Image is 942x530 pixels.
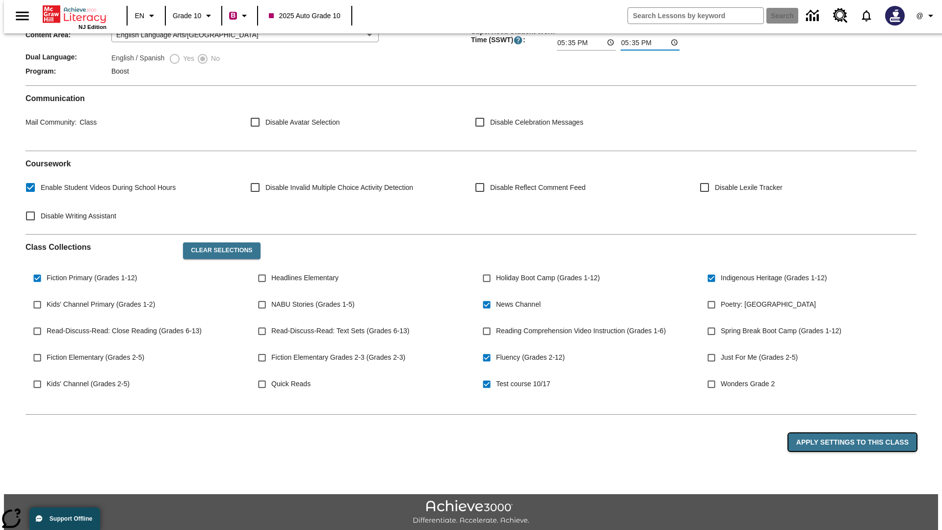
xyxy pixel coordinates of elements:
[131,7,162,25] button: Language: EN, Select a language
[721,273,827,283] span: Indigenous Heritage (Grades 1-12)
[496,273,600,283] span: Holiday Boot Camp (Grades 1-12)
[721,379,775,389] span: Wonders Grade 2
[496,352,565,363] span: Fluency (Grades 2-12)
[47,273,137,283] span: Fiction Primary (Grades 1-12)
[26,53,111,61] span: Dual Language :
[269,11,340,21] span: 2025 Auto Grade 10
[47,299,155,310] span: Kids' Channel Primary (Grades 1-2)
[41,183,176,193] span: Enable Student Videos During School Hours
[26,94,916,103] h2: Communication
[231,9,235,22] span: B
[26,235,916,406] div: Class Collections
[77,118,97,126] span: Class
[135,11,144,21] span: EN
[111,53,164,65] label: English / Spanish
[621,26,644,34] label: End Time
[885,6,905,26] img: Avatar
[496,379,550,389] span: Test course 10/17
[271,299,355,310] span: NABU Stories (Grades 1-5)
[209,53,220,64] span: No
[490,183,586,193] span: Disable Reflect Comment Feed
[181,53,194,64] span: Yes
[715,183,783,193] span: Disable Lexile Tracker
[47,405,135,416] span: WordStudio 2-5 (Grades 2-5)
[26,1,916,78] div: Class/Program Information
[827,2,854,29] a: Resource Center, Will open in new tab
[496,326,666,336] span: Reading Comprehension Video Instruction (Grades 1-6)
[721,326,841,336] span: Spring Break Boot Camp (Grades 1-12)
[26,242,175,252] h2: Class Collections
[26,94,916,143] div: Communication
[265,183,413,193] span: Disable Invalid Multiple Choice Activity Detection
[50,515,92,522] span: Support Offline
[916,11,923,21] span: @
[490,117,583,128] span: Disable Celebration Messages
[271,273,339,283] span: Headlines Elementary
[183,242,260,259] button: Clear Selections
[47,352,144,363] span: Fiction Elementary (Grades 2-5)
[47,379,130,389] span: Kids' Channel (Grades 2-5)
[43,3,106,30] div: Home
[721,299,816,310] span: Poetry: [GEOGRAPHIC_DATA]
[41,211,116,221] span: Disable Writing Assistant
[8,1,37,30] button: Open side menu
[43,4,106,24] a: Home
[29,507,100,530] button: Support Offline
[26,31,111,39] span: Content Area :
[271,405,353,416] span: Prep Boot Camp (Grade 3)
[111,27,379,42] div: English Language Arts/[GEOGRAPHIC_DATA]
[911,7,942,25] button: Profile/Settings
[628,8,763,24] input: search field
[557,26,582,34] label: Start Time
[47,326,202,336] span: Read-Discuss-Read: Close Reading (Grades 6-13)
[513,35,523,45] button: Supervised Student Work Time is the timeframe when students can take LevelSet and when lessons ar...
[78,24,106,30] span: NJ Edition
[854,3,879,28] a: Notifications
[225,7,254,25] button: Boost Class color is violet red. Change class color
[471,27,557,45] span: Supervised Student Work Time (SSWT) :
[721,352,798,363] span: Just For Me (Grades 2-5)
[265,117,340,128] span: Disable Avatar Selection
[111,67,129,75] span: Boost
[496,405,546,416] span: Smart (Grade 3)
[26,118,77,126] span: Mail Community :
[26,67,111,75] span: Program :
[271,379,311,389] span: Quick Reads
[879,3,911,28] button: Select a new avatar
[800,2,827,29] a: Data Center
[271,352,405,363] span: Fiction Elementary Grades 2-3 (Grades 2-3)
[173,11,201,21] span: Grade 10
[26,159,916,226] div: Coursework
[496,299,541,310] span: News Channel
[169,7,218,25] button: Grade: Grade 10, Select a grade
[413,500,529,525] img: Achieve3000 Differentiate Accelerate Achieve
[26,159,916,168] h2: Course work
[271,326,409,336] span: Read-Discuss-Read: Text Sets (Grades 6-13)
[721,405,775,416] span: Wonders Grade 3
[788,433,916,451] button: Apply Settings to this Class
